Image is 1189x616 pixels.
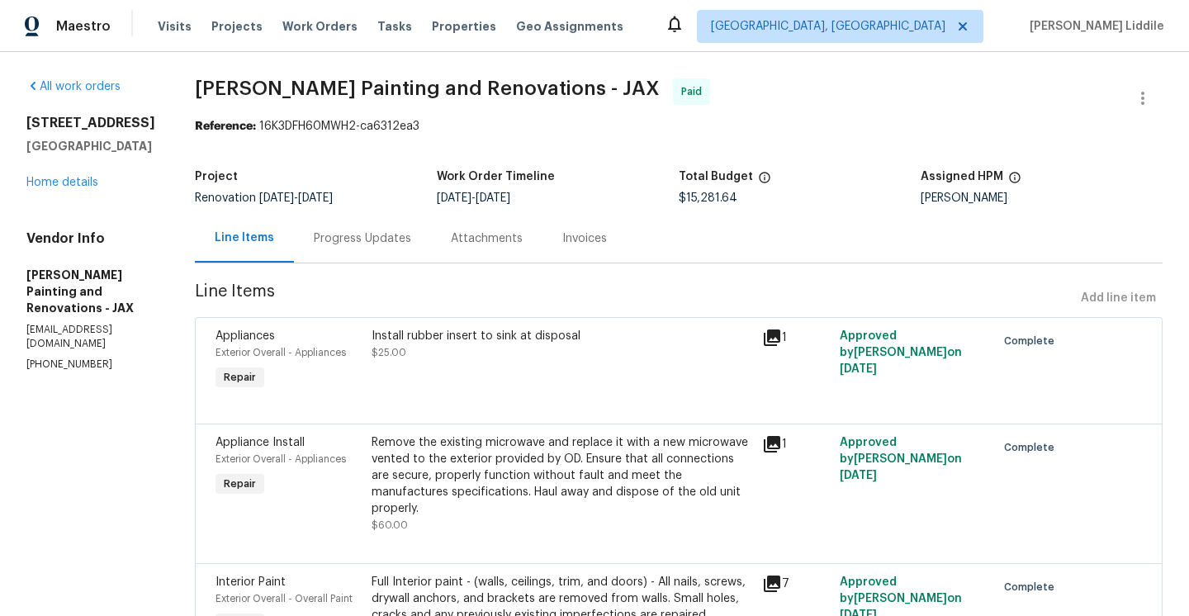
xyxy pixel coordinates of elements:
[26,267,155,316] h5: [PERSON_NAME] Painting and Renovations - JAX
[681,83,708,100] span: Paid
[216,348,346,358] span: Exterior Overall - Appliances
[437,171,555,182] h5: Work Order Timeline
[562,230,607,247] div: Invoices
[26,358,155,372] p: [PHONE_NUMBER]
[921,171,1003,182] h5: Assigned HPM
[158,18,192,35] span: Visits
[216,330,275,342] span: Appliances
[377,21,412,32] span: Tasks
[679,192,737,204] span: $15,281.64
[216,454,346,464] span: Exterior Overall - Appliances
[195,121,256,132] b: Reference:
[476,192,510,204] span: [DATE]
[195,171,238,182] h5: Project
[840,330,962,375] span: Approved by [PERSON_NAME] on
[762,328,830,348] div: 1
[758,171,771,192] span: The total cost of line items that have been proposed by Opendoor. This sum includes line items th...
[1004,439,1061,456] span: Complete
[195,118,1163,135] div: 16K3DFH60MWH2-ca6312ea3
[314,230,411,247] div: Progress Updates
[840,363,877,375] span: [DATE]
[195,283,1074,314] span: Line Items
[217,369,263,386] span: Repair
[1004,579,1061,595] span: Complete
[1004,333,1061,349] span: Complete
[211,18,263,35] span: Projects
[372,328,752,344] div: Install rubber insert to sink at disposal
[679,171,753,182] h5: Total Budget
[259,192,333,204] span: -
[216,576,286,588] span: Interior Paint
[195,78,660,98] span: [PERSON_NAME] Painting and Renovations - JAX
[437,192,510,204] span: -
[215,230,274,246] div: Line Items
[298,192,333,204] span: [DATE]
[762,434,830,454] div: 1
[217,476,263,492] span: Repair
[516,18,623,35] span: Geo Assignments
[372,434,752,517] div: Remove the existing microwave and replace it with a new microwave vented to the exterior provided...
[372,348,406,358] span: $25.00
[711,18,945,35] span: [GEOGRAPHIC_DATA], [GEOGRAPHIC_DATA]
[259,192,294,204] span: [DATE]
[195,192,333,204] span: Renovation
[26,138,155,154] h5: [GEOGRAPHIC_DATA]
[26,230,155,247] h4: Vendor Info
[437,192,471,204] span: [DATE]
[372,520,408,530] span: $60.00
[840,470,877,481] span: [DATE]
[216,437,305,448] span: Appliance Install
[1008,171,1021,192] span: The hpm assigned to this work order.
[840,437,962,481] span: Approved by [PERSON_NAME] on
[26,81,121,92] a: All work orders
[216,594,353,604] span: Exterior Overall - Overall Paint
[432,18,496,35] span: Properties
[26,177,98,188] a: Home details
[921,192,1163,204] div: [PERSON_NAME]
[56,18,111,35] span: Maestro
[26,115,155,131] h2: [STREET_ADDRESS]
[1023,18,1164,35] span: [PERSON_NAME] Liddile
[762,574,830,594] div: 7
[26,323,155,351] p: [EMAIL_ADDRESS][DOMAIN_NAME]
[282,18,358,35] span: Work Orders
[451,230,523,247] div: Attachments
